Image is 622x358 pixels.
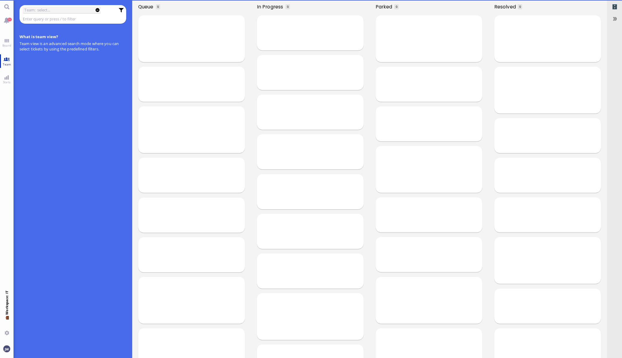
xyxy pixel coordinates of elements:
span: Team [1,62,13,66]
span: 💼 Workspace: IT [5,315,9,328]
p: Team view is an advanced search mode where you can select tickets by using the predefined filters. [20,41,127,52]
h4: What is team view? [20,34,127,39]
span: 0 [396,5,398,9]
input: Enter query or press / to filter [23,16,115,22]
span: 35 [8,18,12,21]
label: Team: [24,7,35,13]
img: You [3,345,10,352]
span: Parked [376,3,394,10]
span: In progress [257,3,285,10]
span: Resolved [494,3,518,10]
span: Board [1,43,13,47]
span: Stats [2,80,12,84]
span: 0 [519,5,521,9]
span: Queue [138,3,155,10]
span: 0 [157,5,159,9]
input: select... [37,7,90,13]
span: Archived [612,3,617,10]
span: 0 [287,5,289,9]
